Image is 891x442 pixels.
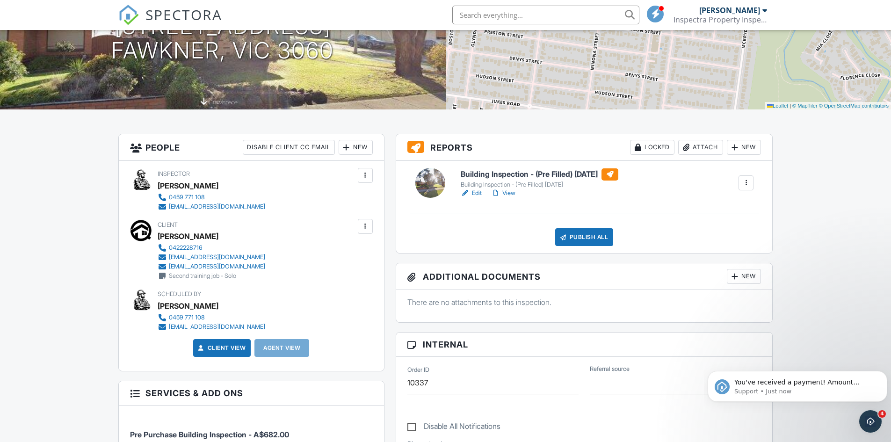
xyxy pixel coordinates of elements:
[158,179,218,193] div: [PERSON_NAME]
[158,262,265,271] a: [EMAIL_ADDRESS][DOMAIN_NAME]
[111,14,334,64] h1: [STREET_ADDRESS] Fawkner, VIC 3060
[878,410,886,418] span: 4
[555,228,614,246] div: Publish All
[169,323,265,331] div: [EMAIL_ADDRESS][DOMAIN_NAME]
[461,188,482,198] a: Edit
[396,263,773,290] h3: Additional Documents
[461,168,618,189] a: Building Inspection - (Pre Filled) [DATE] Building Inspection - (Pre Filled) [DATE]
[674,15,767,24] div: Inspectra Property Inspections
[158,221,178,228] span: Client
[792,103,818,109] a: © MapTiler
[209,99,238,106] span: crawlspace
[169,203,265,210] div: [EMAIL_ADDRESS][DOMAIN_NAME]
[407,297,761,307] p: There are no attachments to this inspection.
[158,290,201,297] span: Scheduled By
[118,13,222,32] a: SPECTORA
[461,181,618,188] div: Building Inspection - (Pre Filled) [DATE]
[819,103,889,109] a: © OpenStreetMap contributors
[158,313,265,322] a: 0459 771 108
[158,170,190,177] span: Inspector
[767,103,788,109] a: Leaflet
[169,263,265,270] div: [EMAIL_ADDRESS][DOMAIN_NAME]
[727,269,761,284] div: New
[158,322,265,332] a: [EMAIL_ADDRESS][DOMAIN_NAME]
[158,299,218,313] div: [PERSON_NAME]
[158,253,265,262] a: [EMAIL_ADDRESS][DOMAIN_NAME]
[169,254,265,261] div: [EMAIL_ADDRESS][DOMAIN_NAME]
[158,229,218,243] div: [PERSON_NAME]
[169,272,236,280] div: Second training job - Solo
[396,134,773,161] h3: Reports
[169,314,205,321] div: 0459 771 108
[407,422,500,434] label: Disable All Notifications
[590,365,630,373] label: Referral source
[119,134,384,161] h3: People
[699,6,760,15] div: [PERSON_NAME]
[169,244,203,252] div: 0422228716
[491,188,515,198] a: View
[452,6,639,24] input: Search everything...
[461,168,618,181] h6: Building Inspection - (Pre Filled) [DATE]
[407,366,429,374] label: Order ID
[118,5,139,25] img: The Best Home Inspection Software - Spectora
[396,333,773,357] h3: Internal
[727,140,761,155] div: New
[145,5,222,24] span: SPECTORA
[169,194,205,201] div: 0459 771 108
[243,140,335,155] div: Disable Client CC Email
[158,193,265,202] a: 0459 771 108
[678,140,723,155] div: Attach
[630,140,674,155] div: Locked
[119,381,384,406] h3: Services & Add ons
[339,140,373,155] div: New
[158,243,265,253] a: 0422228716
[859,410,882,433] iframe: Intercom live chat
[790,103,791,109] span: |
[196,343,246,353] a: Client View
[130,430,289,439] span: Pre Purchase Building Inspection - A$682.00
[158,202,265,211] a: [EMAIL_ADDRESS][DOMAIN_NAME]
[704,351,891,417] iframe: Intercom notifications message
